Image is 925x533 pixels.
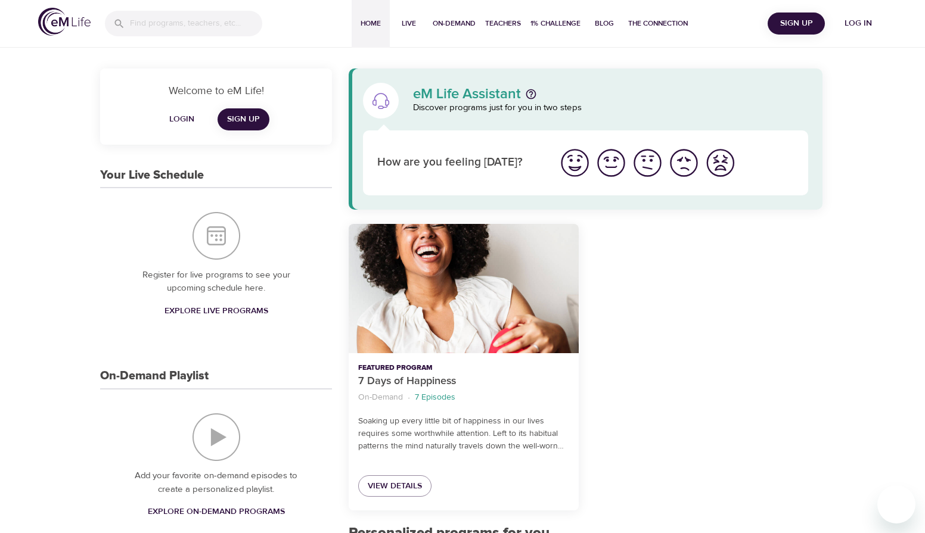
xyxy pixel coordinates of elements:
img: great [558,147,591,179]
p: Add your favorite on-demand episodes to create a personalized playlist. [124,469,308,496]
img: bad [668,147,700,179]
button: Login [163,108,201,130]
span: Explore Live Programs [164,304,268,319]
button: Sign Up [768,13,825,35]
button: I'm feeling good [593,145,629,181]
p: Welcome to eM Life! [114,83,318,99]
p: 7 Episodes [415,391,455,404]
li: · [408,389,410,406]
button: I'm feeling bad [666,145,702,181]
img: ok [631,147,664,179]
button: I'm feeling ok [629,145,666,181]
span: The Connection [628,17,688,30]
p: Discover programs just for you in two steps [413,101,808,115]
span: Teachers [485,17,521,30]
img: good [595,147,628,179]
p: On-Demand [358,391,403,404]
p: 7 Days of Happiness [358,373,569,389]
h3: Your Live Schedule [100,169,204,182]
nav: breadcrumb [358,389,569,406]
span: 1% Challenge [530,17,581,30]
iframe: Button to launch messaging window [877,485,915,523]
p: Register for live programs to see your upcoming schedule here. [124,269,308,295]
span: Log in [834,16,882,31]
span: Blog [590,17,619,30]
h3: On-Demand Playlist [100,369,209,383]
img: logo [38,8,91,36]
p: Soaking up every little bit of happiness in our lives requires some worthwhile attention. Left to... [358,415,569,453]
button: I'm feeling worst [702,145,738,181]
p: eM Life Assistant [413,87,521,101]
a: Sign Up [218,108,269,130]
a: Explore Live Programs [160,300,273,322]
input: Find programs, teachers, etc... [130,11,262,36]
span: Live [395,17,423,30]
p: Featured Program [358,363,569,373]
button: Log in [830,13,887,35]
span: Login [167,112,196,127]
img: On-Demand Playlist [193,413,240,461]
p: How are you feeling [DATE]? [377,154,542,172]
img: eM Life Assistant [371,91,390,110]
button: 7 Days of Happiness [349,224,578,353]
a: Explore On-Demand Programs [143,501,290,523]
img: Your Live Schedule [193,212,240,260]
img: worst [704,147,737,179]
span: Explore On-Demand Programs [148,504,285,519]
button: I'm feeling great [557,145,593,181]
span: On-Demand [433,17,476,30]
span: Sign Up [772,16,820,31]
span: Sign Up [227,112,260,127]
span: View Details [368,479,422,494]
a: View Details [358,475,432,497]
span: Home [356,17,385,30]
